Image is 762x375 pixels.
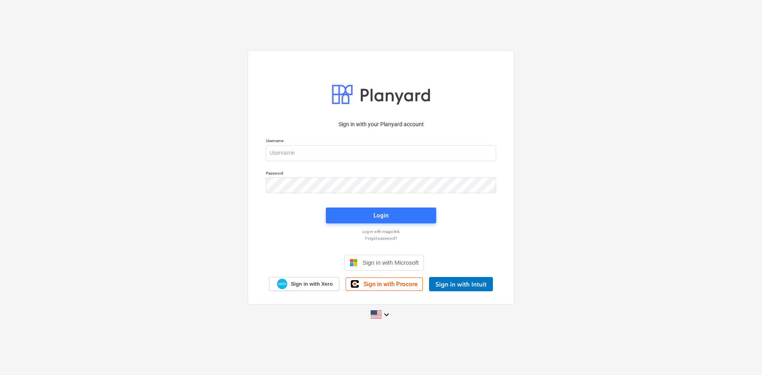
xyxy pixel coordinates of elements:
[262,236,500,241] a: Forgot password?
[346,277,423,291] a: Sign in with Procore
[364,281,418,288] span: Sign in with Procore
[382,310,391,319] i: keyboard_arrow_down
[350,259,358,267] img: Microsoft logo
[266,171,496,177] p: Password
[277,279,287,289] img: Xero logo
[326,208,436,223] button: Login
[269,277,340,291] a: Sign in with Xero
[266,138,496,145] p: Username
[266,120,496,129] p: Sign in with your Planyard account
[266,145,496,161] input: Username
[362,259,419,266] span: Sign in with Microsoft
[291,281,333,288] span: Sign in with Xero
[262,229,500,234] a: Log in with magic link
[373,210,389,221] div: Login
